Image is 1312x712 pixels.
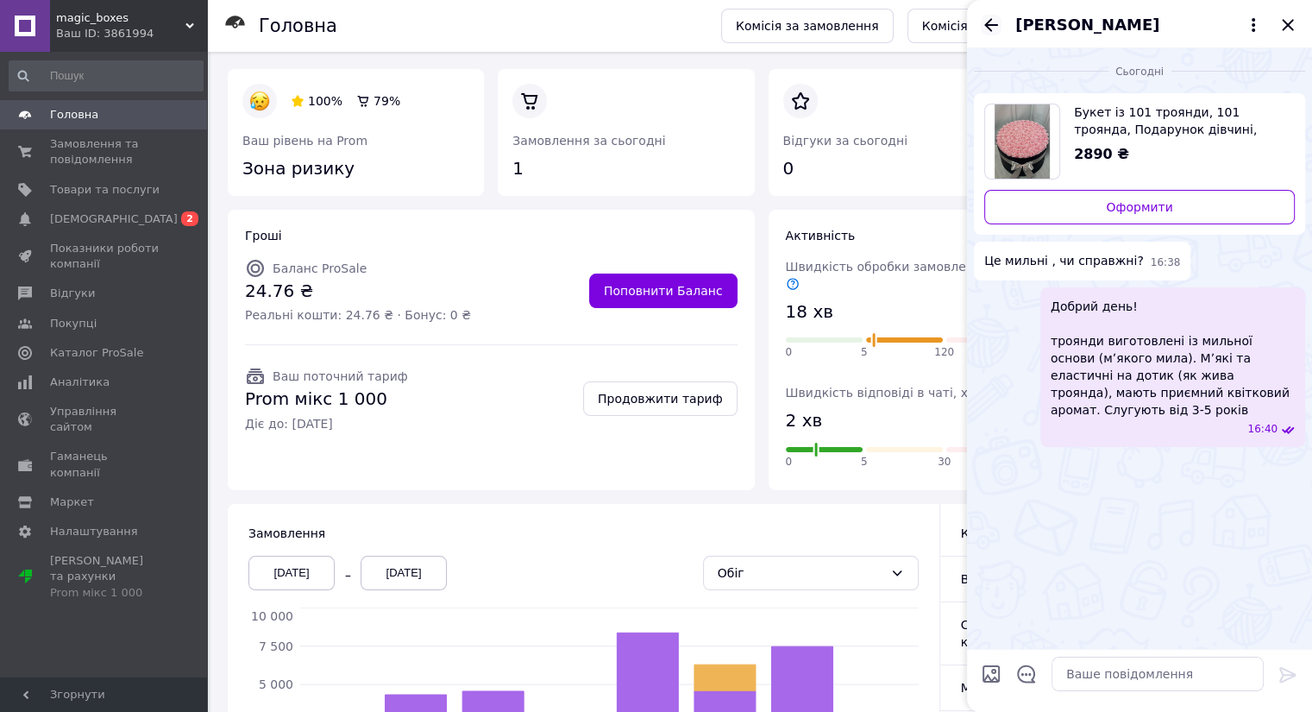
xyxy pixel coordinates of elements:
[50,316,97,331] span: Покупці
[1015,663,1038,685] button: Відкрити шаблони відповідей
[786,299,833,324] span: 18 хв
[981,15,1001,35] button: Назад
[786,408,823,433] span: 2 хв
[786,455,793,469] span: 0
[259,677,293,691] tspan: 5 000
[961,526,1000,540] span: Канал
[50,404,160,435] span: Управління сайтом
[984,104,1295,180] a: Переглянути товар
[248,526,325,540] span: Замовлення
[1151,255,1181,270] span: 16:38 12.10.2025
[1051,298,1295,419] span: Добрий день! троянди виготовлені із мильної основи (мʼякого мила). Мʼякі та еластичні на дотик (я...
[1277,15,1298,35] button: Закрити
[9,60,204,91] input: Пошук
[361,556,447,590] div: [DATE]
[984,190,1295,224] a: Оформити
[259,16,337,36] h1: Головна
[961,681,1045,695] span: Маркетплейс
[50,182,160,198] span: Товари та послуги
[245,415,408,432] span: Діє до: [DATE]
[1015,14,1264,36] button: [PERSON_NAME]
[245,306,471,324] span: Реальні кошти: 24.76 ₴ · Бонус: 0 ₴
[786,229,856,243] span: Активність
[995,104,1051,179] img: 6589865499_w640_h640_buket-iz-101.jpg
[974,62,1305,79] div: 12.10.2025
[961,618,1014,649] span: Сайт компанії
[50,553,160,601] span: [PERSON_NAME] та рахунки
[273,369,408,383] span: Ваш поточний тариф
[583,381,738,416] a: Продовжити тариф
[1015,14,1159,36] span: [PERSON_NAME]
[181,211,198,226] span: 2
[50,495,94,510] span: Маркет
[718,564,883,583] div: Обіг
[861,455,868,469] span: 5
[374,94,400,108] span: 79%
[861,345,868,360] span: 5
[721,9,894,43] a: Комісія за замовлення
[1108,65,1171,79] span: Сьогодні
[50,211,178,227] span: [DEMOGRAPHIC_DATA]
[50,585,160,601] div: Prom мікс 1 000
[938,455,951,469] span: 30
[50,524,138,539] span: Налаштування
[50,241,160,272] span: Показники роботи компанії
[1247,422,1277,437] span: 16:40 12.10.2025
[1074,104,1281,138] span: Букет із 101 троянди, 101 троянда, Подарунок дівчині, Подарунок на день народження, Подарунок дру...
[50,136,160,167] span: Замовлення та повідомлення
[245,279,471,304] span: 24.76 ₴
[1074,146,1129,162] span: 2890 ₴
[56,10,185,26] span: magic_boxes
[984,252,1144,270] span: Це мильні , чи справжні?
[56,26,207,41] div: Ваш ID: 3861994
[50,449,160,480] span: Гаманець компанії
[245,387,408,412] span: Prom мікс 1 000
[251,609,293,623] tspan: 10 000
[907,9,1095,43] a: Комісія на сайті компанії
[50,375,110,390] span: Аналітика
[248,556,335,590] div: [DATE]
[50,345,143,361] span: Каталог ProSale
[245,229,282,243] span: Гроші
[50,286,95,301] span: Відгуки
[308,94,342,108] span: 100%
[786,386,993,400] span: Швидкість відповіді в чаті, хв
[786,345,793,360] span: 0
[786,260,1011,291] span: Швидкість обробки замовлення, хв
[273,261,367,275] span: Баланс ProSale
[259,639,293,652] tspan: 7 500
[589,274,738,308] a: Поповнити Баланс
[961,572,979,586] span: Всi
[50,107,98,123] span: Головна
[934,345,954,360] span: 120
